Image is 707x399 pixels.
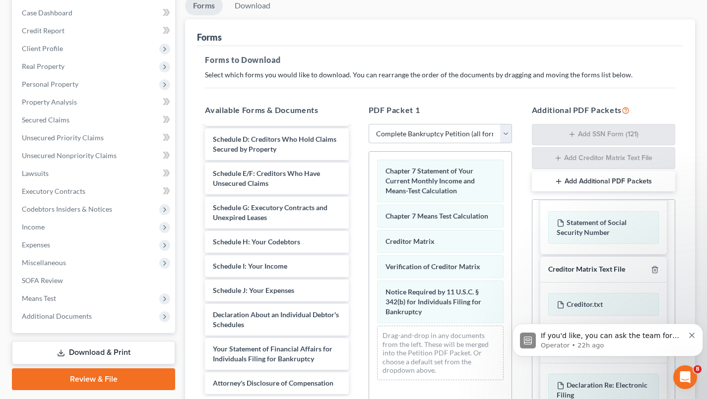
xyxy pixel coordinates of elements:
span: Lawsuits [22,169,49,177]
span: Schedule I: Your Income [213,262,287,270]
p: Select which forms you would like to download. You can rearrange the order of the documents by dr... [205,70,675,80]
span: Case Dashboard [22,8,72,17]
iframe: Intercom notifications message [509,303,707,372]
span: Income [22,223,45,231]
a: Case Dashboard [14,4,175,22]
div: Creditor.txt [548,293,659,316]
span: Declaration About an Individual Debtor's Schedules [213,310,339,329]
h5: PDF Packet 1 [369,104,512,116]
span: Executory Contracts [22,187,85,195]
span: Schedule E/F: Creditors Who Have Unsecured Claims [213,169,320,187]
span: Schedule J: Your Expenses [213,286,294,294]
h5: Additional PDF Packets [532,104,675,116]
a: SOFA Review [14,272,175,289]
span: Unsecured Nonpriority Claims [22,151,117,160]
a: Secured Claims [14,111,175,129]
div: Statement of Social Security Number [548,211,659,244]
div: Drag-and-drop in any documents from the left. These will be merged into the Petition PDF Packet. ... [377,326,504,380]
a: Lawsuits [14,165,175,182]
span: Verification of Creditor Matrix [386,262,480,271]
span: Schedule G: Executory Contracts and Unexpired Leases [213,203,327,222]
button: Add Creditor Matrix Text File [532,147,675,169]
a: Review & File [12,368,175,390]
button: Add Additional PDF Packets [532,171,675,192]
span: Unsecured Priority Claims [22,133,104,142]
span: Schedule D: Creditors Who Hold Claims Secured by Property [213,135,336,153]
span: Additional Documents [22,312,92,320]
span: Chapter 7 Statement of Your Current Monthly Income and Means-Test Calculation [386,167,475,195]
a: Unsecured Priority Claims [14,129,175,147]
span: Notice Required by 11 U.S.C. § 342(b) for Individuals Filing for Bankruptcy [386,287,481,316]
span: Codebtors Insiders & Notices [22,205,112,213]
div: Forms [197,31,222,43]
div: Creditor Matrix Text File [548,265,625,274]
button: Add SSN Form (121) [532,124,675,146]
span: Means Test [22,294,56,302]
a: Property Analysis [14,93,175,111]
span: Chapter 7 Means Test Calculation [386,212,488,220]
span: Credit Report [22,26,64,35]
span: Real Property [22,62,64,70]
a: Credit Report [14,22,175,40]
iframe: Intercom live chat [673,365,697,389]
span: SOFA Review [22,276,63,285]
span: Miscellaneous [22,258,66,267]
h5: Forms to Download [205,54,675,66]
span: Schedule H: Your Codebtors [213,237,300,246]
span: Expenses [22,240,50,249]
span: Property Analysis [22,98,77,106]
span: Personal Property [22,80,78,88]
span: Client Profile [22,44,63,53]
a: Unsecured Nonpriority Claims [14,147,175,165]
a: Download & Print [12,341,175,364]
h5: Available Forms & Documents [205,104,348,116]
a: Executory Contracts [14,182,175,200]
span: Creditor Matrix [386,237,435,245]
span: 8 [694,365,702,373]
span: Declaration Re: Electronic Filing [557,381,647,399]
span: Attorney's Disclosure of Compensation [213,379,333,387]
span: Secured Claims [22,115,69,124]
span: Your Statement of Financial Affairs for Individuals Filing for Bankruptcy [213,344,332,363]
